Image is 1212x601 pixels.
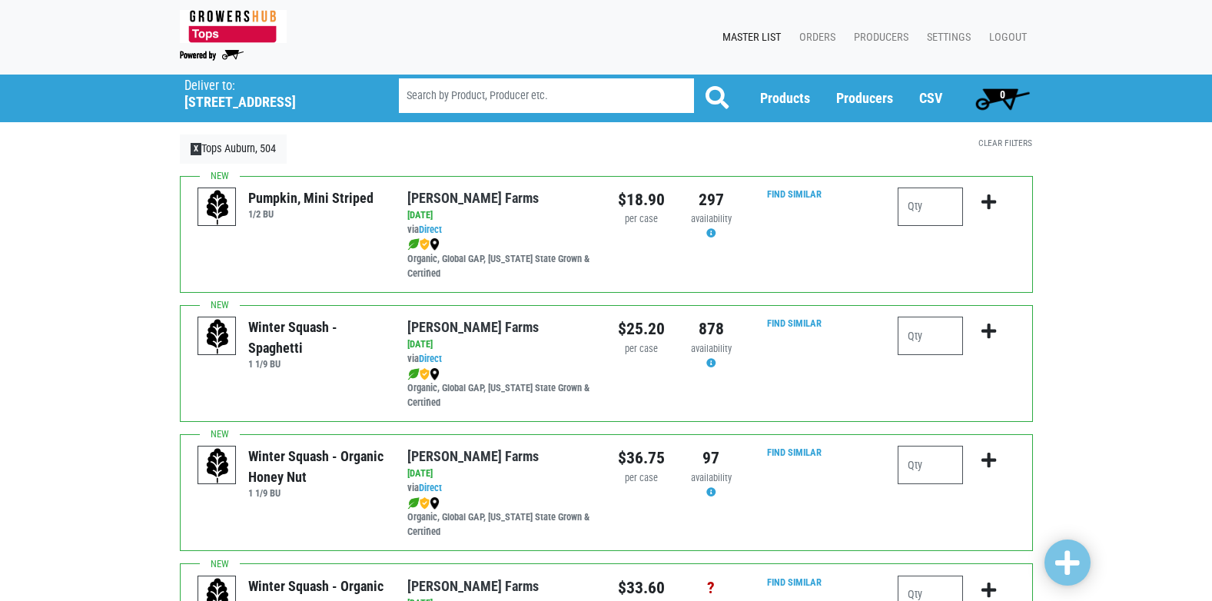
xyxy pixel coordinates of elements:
[688,317,735,341] div: 878
[248,208,374,220] h6: 1/2 BU
[618,446,665,470] div: $36.75
[407,208,594,223] div: [DATE]
[787,23,842,52] a: Orders
[419,482,442,493] a: Direct
[915,23,977,52] a: Settings
[198,188,237,227] img: placeholder-variety-43d6402dacf2d531de610a020419775a.svg
[691,343,732,354] span: availability
[767,317,822,329] a: Find Similar
[407,337,594,352] div: [DATE]
[407,448,539,464] a: [PERSON_NAME] Farms
[978,138,1032,148] a: Clear Filters
[407,352,594,367] div: via
[919,90,942,106] a: CSV
[184,94,360,111] h5: [STREET_ADDRESS]
[420,238,430,251] img: safety-e55c860ca8c00a9c171001a62a92dabd.png
[407,237,594,281] div: Organic, Global GAP, [US_STATE] State Grown & Certified
[618,576,665,600] div: $33.60
[691,213,732,224] span: availability
[407,190,539,206] a: [PERSON_NAME] Farms
[898,317,963,355] input: Qty
[198,317,237,356] img: placeholder-variety-43d6402dacf2d531de610a020419775a.svg
[430,368,440,380] img: map_marker-0e94453035b3232a4d21701695807de9.png
[407,578,539,594] a: [PERSON_NAME] Farms
[248,188,374,208] div: Pumpkin, Mini Striped
[760,90,810,106] a: Products
[1000,88,1005,101] span: 0
[836,90,893,106] a: Producers
[691,472,732,483] span: availability
[767,188,822,200] a: Find Similar
[767,447,822,458] a: Find Similar
[419,353,442,364] a: Direct
[688,576,735,600] div: ?
[184,75,371,111] span: Tops Auburn, 504 (352 W Genesee St Rd, Auburn, NY 13021, USA)
[407,367,594,410] div: Organic, Global GAP, [US_STATE] State Grown & Certified
[407,496,594,540] div: Organic, Global GAP, [US_STATE] State Grown & Certified
[430,497,440,510] img: map_marker-0e94453035b3232a4d21701695807de9.png
[618,317,665,341] div: $25.20
[419,224,442,235] a: Direct
[180,50,244,61] img: Powered by Big Wheelbarrow
[898,446,963,484] input: Qty
[198,447,237,485] img: placeholder-variety-43d6402dacf2d531de610a020419775a.svg
[407,368,420,380] img: leaf-e5c59151409436ccce96b2ca1b28e03c.png
[407,481,594,496] div: via
[180,10,287,43] img: 279edf242af8f9d49a69d9d2afa010fb.png
[420,368,430,380] img: safety-e55c860ca8c00a9c171001a62a92dabd.png
[248,446,384,487] div: Winter Squash - Organic Honey Nut
[842,23,915,52] a: Producers
[407,319,539,335] a: [PERSON_NAME] Farms
[399,78,694,113] input: Search by Product, Producer etc.
[407,497,420,510] img: leaf-e5c59151409436ccce96b2ca1b28e03c.png
[248,358,384,370] h6: 1 1/9 BU
[977,23,1033,52] a: Logout
[184,78,360,94] p: Deliver to:
[407,238,420,251] img: leaf-e5c59151409436ccce96b2ca1b28e03c.png
[618,212,665,227] div: per case
[968,83,1037,114] a: 0
[618,188,665,212] div: $18.90
[248,487,384,499] h6: 1 1/9 BU
[430,238,440,251] img: map_marker-0e94453035b3232a4d21701695807de9.png
[180,134,287,164] a: XTops Auburn, 504
[710,23,787,52] a: Master List
[407,223,594,237] div: via
[898,188,963,226] input: Qty
[688,446,735,470] div: 97
[618,342,665,357] div: per case
[688,188,735,212] div: 297
[248,317,384,358] div: Winter Squash - Spaghetti
[191,143,202,155] span: X
[767,576,822,588] a: Find Similar
[407,467,594,481] div: [DATE]
[618,471,665,486] div: per case
[420,497,430,510] img: safety-e55c860ca8c00a9c171001a62a92dabd.png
